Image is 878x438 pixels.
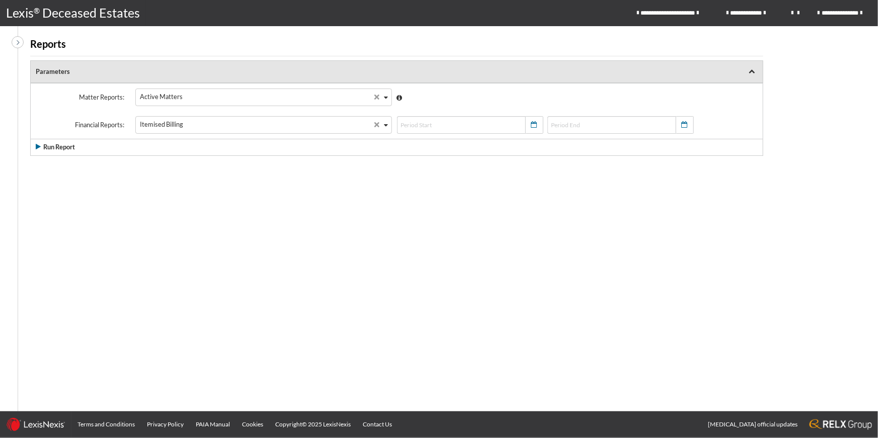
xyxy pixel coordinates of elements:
[30,38,763,50] p: Reports
[236,411,269,437] a: Cookies
[6,417,65,431] img: LexisNexis_logo.0024414d.png
[36,67,70,76] span: Parameters
[135,116,391,134] div: Search for option
[397,116,526,134] input: Period Start
[190,411,236,437] a: PAIA Manual
[141,411,190,437] a: Privacy Policy
[37,120,124,130] p: Financial Reports:
[374,121,379,129] button: Clear Selected
[810,419,872,430] img: RELX_logo.65c3eebe.png
[135,89,391,106] div: Search for option
[71,411,141,437] a: Terms and Conditions
[187,119,372,120] input: Search for option
[374,93,379,101] button: Clear Selected
[138,91,185,104] span: Active Matters
[30,61,763,83] div: Parameters
[547,116,676,134] input: Period End
[702,411,804,437] a: [MEDICAL_DATA] official updates
[34,5,42,22] p: ®
[43,142,75,152] p: Run Report
[269,411,357,437] a: Copyright© 2025 LexisNexis
[138,119,185,131] span: Itemised Billing
[186,91,372,92] input: Search for option
[357,411,398,437] a: Contact Us
[37,93,124,102] p: Matter Reports:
